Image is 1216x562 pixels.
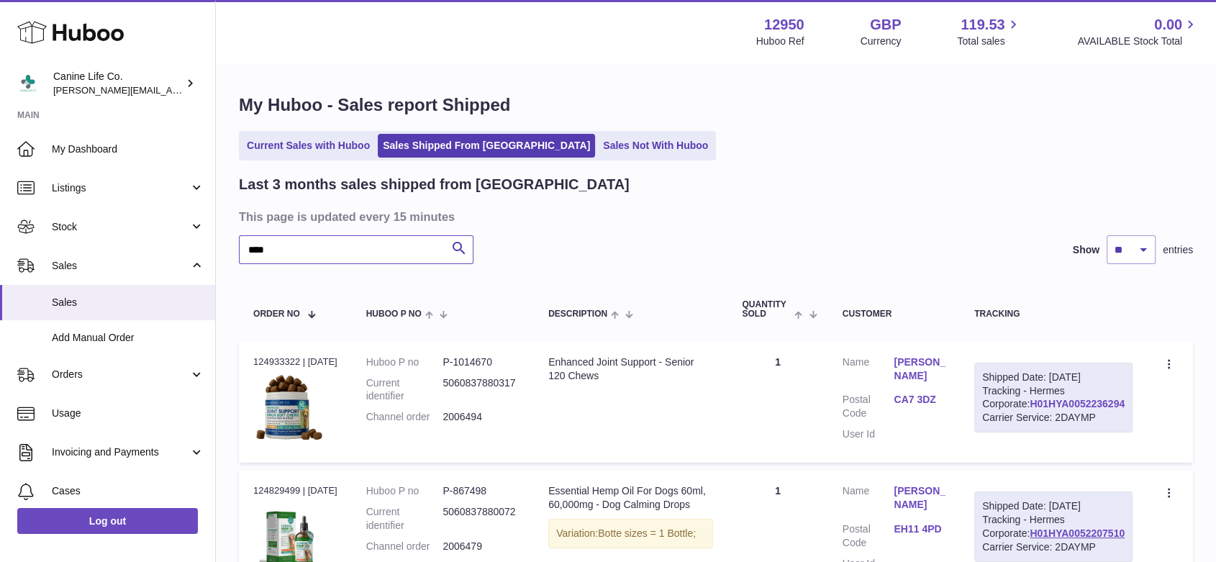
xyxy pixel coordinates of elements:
span: Huboo P no [366,309,422,319]
div: Carrier Service: 2DAYMP [982,411,1125,425]
div: Huboo Ref [756,35,804,48]
span: Quantity Sold [742,300,791,319]
div: Canine Life Co. [53,70,183,97]
dd: 5060837880072 [443,505,519,532]
a: Sales Not With Huboo [598,134,713,158]
div: Shipped Date: [DATE] [982,371,1125,384]
span: 119.53 [961,15,1004,35]
img: kevin@clsgltd.co.uk [17,73,39,94]
dd: P-867498 [443,484,519,498]
span: 0.00 [1154,15,1182,35]
span: entries [1163,243,1193,257]
dt: Current identifier [366,505,443,532]
dd: 2006494 [443,410,519,424]
a: [PERSON_NAME] [894,355,945,383]
dt: User Id [843,427,894,441]
span: Usage [52,407,204,420]
div: Currency [861,35,902,48]
span: My Dashboard [52,142,204,156]
a: [PERSON_NAME] [894,484,945,512]
div: Customer [843,309,945,319]
div: Carrier Service: 2DAYMP [982,540,1125,554]
dt: Name [843,355,894,386]
dt: Current identifier [366,376,443,404]
div: 124933322 | [DATE] [253,355,337,368]
div: Enhanced Joint Support - Senior 120 Chews [548,355,713,383]
span: Sales [52,259,189,273]
a: Current Sales with Huboo [242,134,375,158]
span: Description [548,309,607,319]
span: Listings [52,181,189,195]
span: Invoicing and Payments [52,445,189,459]
img: 129501747749608.png [253,373,325,445]
a: 0.00 AVAILABLE Stock Total [1077,15,1199,48]
h2: Last 3 months sales shipped from [GEOGRAPHIC_DATA] [239,175,630,194]
dt: Postal Code [843,522,894,550]
strong: 12950 [764,15,804,35]
label: Show [1073,243,1099,257]
a: 119.53 Total sales [957,15,1021,48]
a: H01HYA0052207510 [1030,527,1125,539]
h1: My Huboo - Sales report Shipped [239,94,1193,117]
div: Variation: [548,519,713,548]
a: Sales Shipped From [GEOGRAPHIC_DATA] [378,134,595,158]
a: EH11 4PD [894,522,945,536]
dt: Channel order [366,410,443,424]
dd: P-1014670 [443,355,519,369]
div: 124829499 | [DATE] [253,484,337,497]
div: Tracking [974,309,1133,319]
td: 1 [727,341,827,463]
div: Essential Hemp Oil For Dogs 60ml, 60,000mg - Dog Calming Drops [548,484,713,512]
span: Cases [52,484,204,498]
div: Shipped Date: [DATE] [982,499,1125,513]
span: Add Manual Order [52,331,204,345]
dt: Name [843,484,894,515]
a: CA7 3DZ [894,393,945,407]
dd: 5060837880317 [443,376,519,404]
span: Botte sizes = 1 Bottle; [598,527,696,539]
span: Order No [253,309,300,319]
h3: This page is updated every 15 minutes [239,209,1189,225]
dt: Channel order [366,540,443,553]
span: Sales [52,296,204,309]
dt: Huboo P no [366,355,443,369]
dd: 2006479 [443,540,519,553]
a: H01HYA0052236294 [1030,398,1125,409]
span: AVAILABLE Stock Total [1077,35,1199,48]
a: Log out [17,508,198,534]
span: Orders [52,368,189,381]
dt: Huboo P no [366,484,443,498]
div: Tracking - Hermes Corporate: [974,363,1133,433]
span: Stock [52,220,189,234]
dt: Postal Code [843,393,894,420]
strong: GBP [870,15,901,35]
div: Tracking - Hermes Corporate: [974,491,1133,562]
span: [PERSON_NAME][EMAIL_ADDRESS][DOMAIN_NAME] [53,84,289,96]
span: Total sales [957,35,1021,48]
